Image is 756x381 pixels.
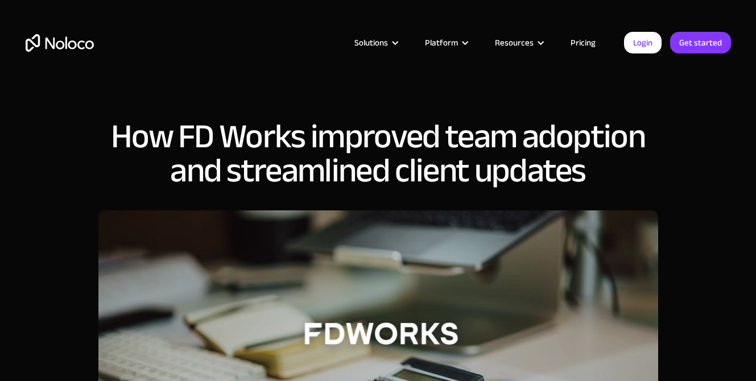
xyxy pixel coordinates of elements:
a: Login [624,32,662,53]
a: home [26,34,94,52]
h1: How FD Works improved team adoption and streamlined client updates [98,119,658,188]
div: Solutions [340,35,411,50]
div: Platform [411,35,481,50]
div: Resources [495,35,534,50]
a: Pricing [556,35,610,50]
div: Resources [481,35,556,50]
div: Solutions [354,35,388,50]
div: Platform [425,35,458,50]
a: Get started [670,32,731,53]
